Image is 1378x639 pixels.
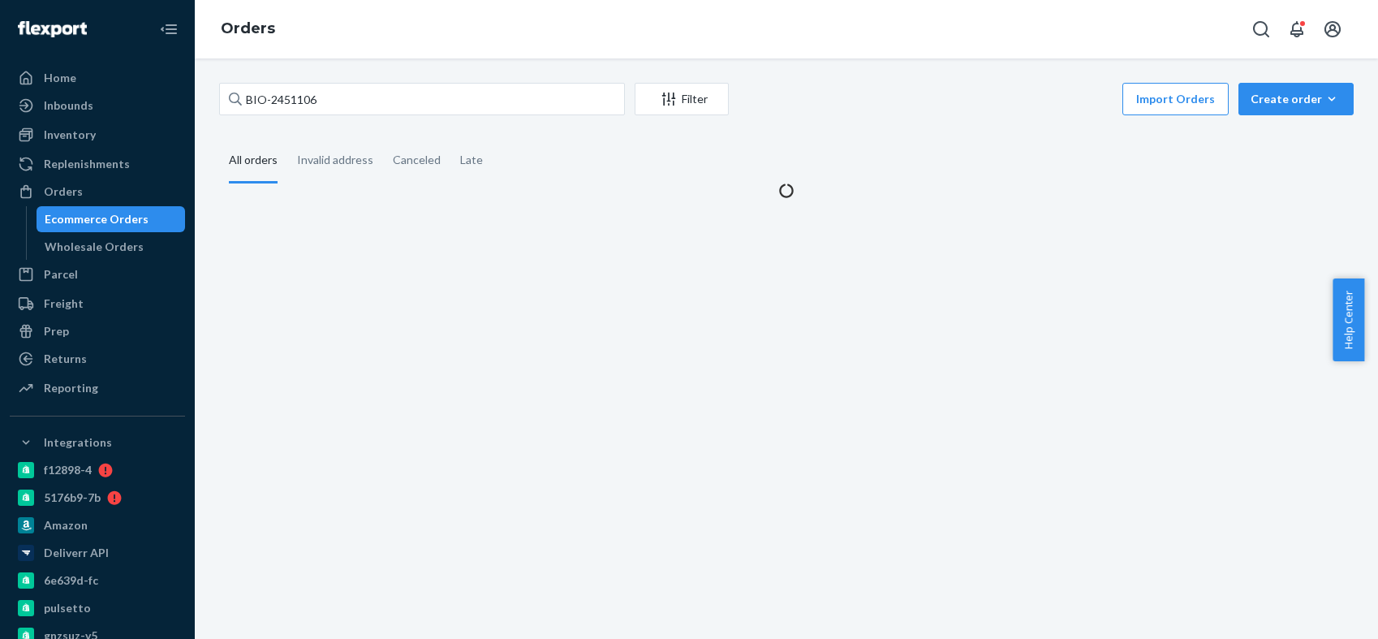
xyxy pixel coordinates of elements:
[10,151,185,177] a: Replenishments
[10,540,185,566] a: Deliverr API
[18,21,87,37] img: Flexport logo
[44,517,88,533] div: Amazon
[10,179,185,205] a: Orders
[10,291,185,317] a: Freight
[44,545,109,561] div: Deliverr API
[153,13,185,45] button: Close Navigation
[1281,13,1313,45] button: Open notifications
[1316,13,1349,45] button: Open account menu
[44,97,93,114] div: Inbounds
[219,83,625,115] input: Search orders
[44,600,91,616] div: pulsetto
[10,122,185,148] a: Inventory
[297,139,373,181] div: Invalid address
[10,430,185,456] button: Integrations
[44,434,112,451] div: Integrations
[44,156,130,172] div: Replenishments
[44,266,78,283] div: Parcel
[1238,83,1354,115] button: Create order
[44,572,98,589] div: 6e639d-fc
[1122,83,1229,115] button: Import Orders
[44,183,83,200] div: Orders
[10,346,185,372] a: Returns
[44,380,98,396] div: Reporting
[44,490,101,506] div: 5176b9-7b
[44,351,87,367] div: Returns
[44,127,96,143] div: Inventory
[1333,278,1364,361] button: Help Center
[10,375,185,401] a: Reporting
[10,65,185,91] a: Home
[10,318,185,344] a: Prep
[44,70,76,86] div: Home
[635,91,728,107] div: Filter
[10,512,185,538] a: Amazon
[10,457,185,483] a: f12898-4
[37,234,186,260] a: Wholesale Orders
[1245,13,1277,45] button: Open Search Box
[44,462,92,478] div: f12898-4
[10,568,185,594] a: 6e639d-fc
[635,83,729,115] button: Filter
[221,19,275,37] a: Orders
[393,139,441,181] div: Canceled
[37,206,186,232] a: Ecommerce Orders
[10,595,185,621] a: pulsetto
[45,239,144,255] div: Wholesale Orders
[229,139,278,183] div: All orders
[44,323,69,339] div: Prep
[460,139,483,181] div: Late
[10,485,185,511] a: 5176b9-7b
[10,261,185,287] a: Parcel
[208,6,288,53] ol: breadcrumbs
[45,211,149,227] div: Ecommerce Orders
[10,93,185,119] a: Inbounds
[44,296,84,312] div: Freight
[1251,91,1341,107] div: Create order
